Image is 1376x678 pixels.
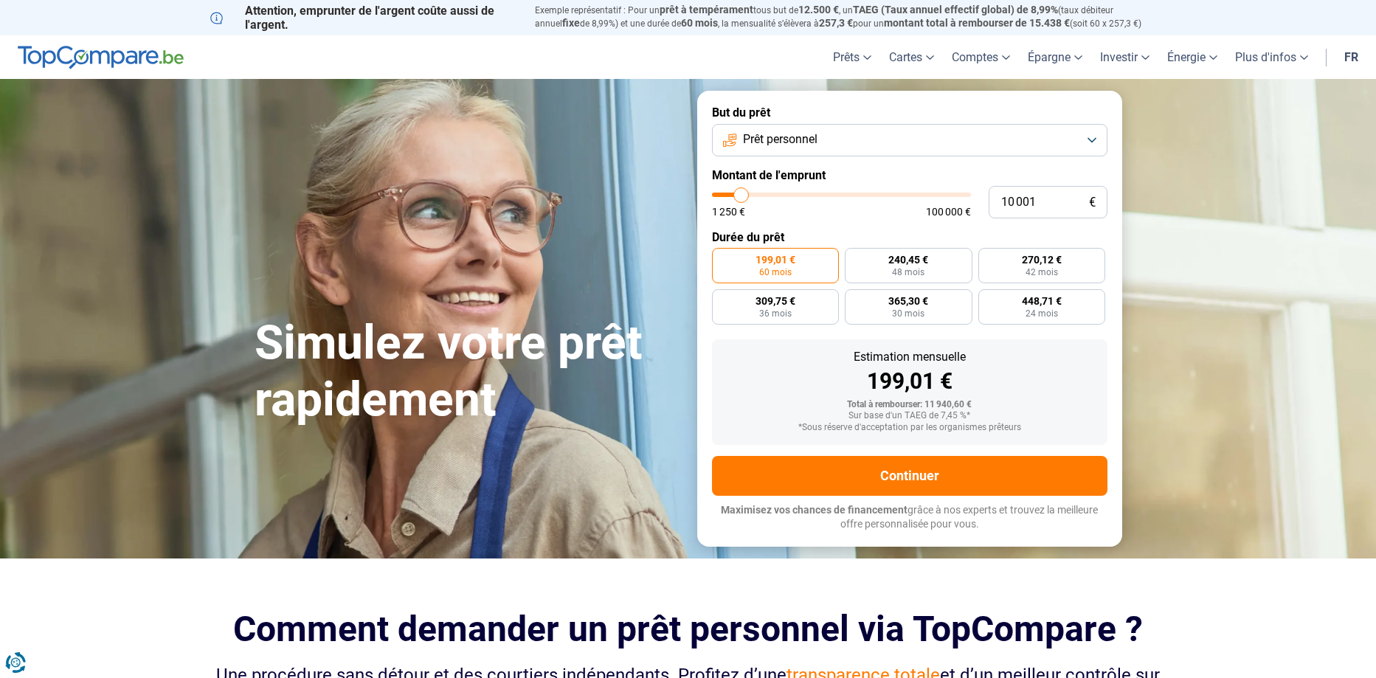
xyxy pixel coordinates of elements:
[712,207,745,217] span: 1 250 €
[712,124,1107,156] button: Prêt personnel
[712,230,1107,244] label: Durée du prêt
[888,255,928,265] span: 240,45 €
[1019,35,1091,79] a: Épargne
[255,315,680,429] h1: Simulez votre prêt rapidement
[759,268,792,277] span: 60 mois
[210,609,1166,649] h2: Comment demander un prêt personnel via TopCompare ?
[892,309,924,318] span: 30 mois
[724,400,1096,410] div: Total à rembourser: 11 940,60 €
[660,4,753,15] span: prêt à tempérament
[943,35,1019,79] a: Comptes
[724,411,1096,421] div: Sur base d'un TAEG de 7,45 %*
[1022,255,1062,265] span: 270,12 €
[888,296,928,306] span: 365,30 €
[880,35,943,79] a: Cartes
[819,17,853,29] span: 257,3 €
[1026,309,1058,318] span: 24 mois
[798,4,839,15] span: 12.500 €
[712,456,1107,496] button: Continuer
[18,46,184,69] img: TopCompare
[721,504,907,516] span: Maximisez vos chances de financement
[724,423,1096,433] div: *Sous réserve d'acceptation par les organismes prêteurs
[756,296,795,306] span: 309,75 €
[1022,296,1062,306] span: 448,71 €
[681,17,718,29] span: 60 mois
[1026,268,1058,277] span: 42 mois
[1089,196,1096,209] span: €
[724,370,1096,392] div: 199,01 €
[892,268,924,277] span: 48 mois
[756,255,795,265] span: 199,01 €
[824,35,880,79] a: Prêts
[562,17,580,29] span: fixe
[743,131,817,148] span: Prêt personnel
[210,4,517,32] p: Attention, emprunter de l'argent coûte aussi de l'argent.
[1335,35,1367,79] a: fr
[724,351,1096,363] div: Estimation mensuelle
[712,168,1107,182] label: Montant de l'emprunt
[1158,35,1226,79] a: Énergie
[535,4,1166,30] p: Exemple représentatif : Pour un tous but de , un (taux débiteur annuel de 8,99%) et une durée de ...
[1091,35,1158,79] a: Investir
[712,105,1107,120] label: But du prêt
[712,503,1107,532] p: grâce à nos experts et trouvez la meilleure offre personnalisée pour vous.
[1226,35,1317,79] a: Plus d'infos
[759,309,792,318] span: 36 mois
[884,17,1070,29] span: montant total à rembourser de 15.438 €
[853,4,1058,15] span: TAEG (Taux annuel effectif global) de 8,99%
[926,207,971,217] span: 100 000 €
